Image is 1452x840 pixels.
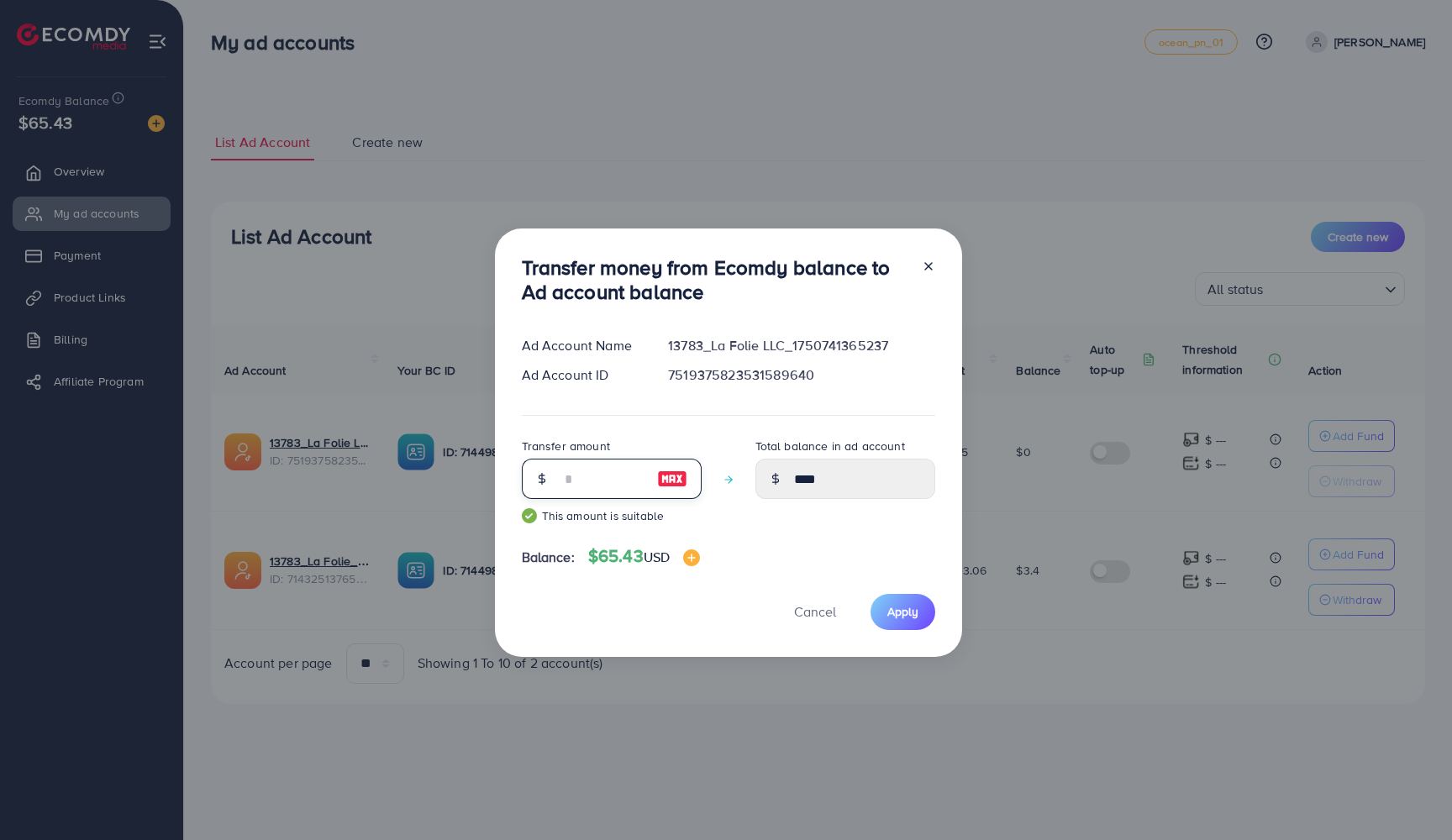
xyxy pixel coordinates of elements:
[794,602,836,621] span: Cancel
[871,594,935,630] button: Apply
[655,336,948,355] div: 13783_La Folie LLC_1750741365237
[1381,764,1439,827] iframe: Chat
[773,594,857,630] button: Cancel
[522,508,537,523] img: guide
[508,336,655,355] div: Ad Account Name
[508,365,655,385] div: Ad Account ID
[522,548,575,567] span: Balance:
[755,438,905,454] label: Total balance in ad account
[588,546,700,567] h4: $65.43
[644,548,670,566] span: USD
[683,549,700,566] img: image
[522,438,610,454] label: Transfer amount
[655,365,948,385] div: 7519375823531589640
[522,507,702,524] small: This amount is suitable
[522,255,908,304] h3: Transfer money from Ecomdy balance to Ad account balance
[887,603,918,620] span: Apply
[657,469,687,489] img: image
